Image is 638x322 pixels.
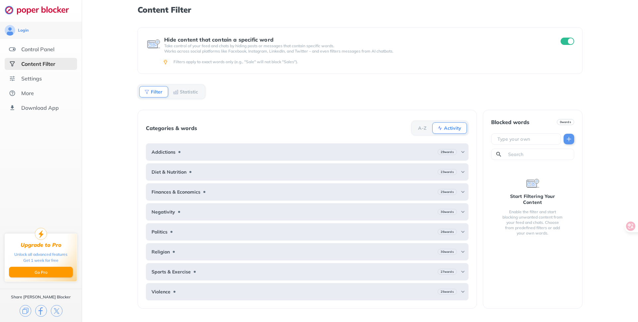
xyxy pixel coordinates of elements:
[441,269,454,274] b: 27 words
[35,305,47,317] img: facebook.svg
[152,289,170,294] b: Violence
[180,90,198,94] b: Statistic
[173,59,573,65] div: Filters apply to exact words only (e.g., "Sale" will not block "Sales").
[9,90,16,96] img: about.svg
[144,89,150,94] img: Filter
[9,267,73,277] button: Go Pro
[152,149,175,155] b: Addictions
[441,230,454,234] b: 26 words
[152,249,170,254] b: Religion
[441,210,454,214] b: 30 words
[502,193,564,205] div: Start Filtering Your Content
[5,25,15,36] img: avatar.svg
[21,90,34,96] div: More
[173,89,178,94] img: Statistic
[151,90,162,94] b: Filter
[35,228,47,240] img: upgrade-to-pro.svg
[164,43,548,49] p: Take control of your feed and chats by hiding posts or messages that contain specific words.
[21,104,59,111] div: Download App
[5,5,76,15] img: logo-webpage.svg
[23,257,58,263] div: Get 1 week for free
[9,75,16,82] img: settings.svg
[164,49,548,54] p: Works across social platforms like Facebook, Instagram, LinkedIn, and Twitter – and even filters ...
[21,61,55,67] div: Content Filter
[560,120,571,124] b: 0 words
[444,126,461,130] b: Activity
[21,242,61,248] div: Upgrade to Pro
[418,126,427,130] b: A-Z
[441,190,454,194] b: 25 words
[491,119,529,125] div: Blocked words
[21,46,54,53] div: Control Panel
[152,229,167,235] b: Politics
[437,125,443,131] img: Activity
[14,251,67,257] div: Unlock all advanced features
[441,150,454,154] b: 29 words
[20,305,31,317] img: copy.svg
[9,104,16,111] img: download-app.svg
[164,37,548,43] div: Hide content that contain a specific word
[21,75,42,82] div: Settings
[152,209,175,215] b: Negativity
[146,125,197,131] div: Categories & words
[441,170,454,174] b: 23 words
[138,5,582,14] h1: Content Filter
[152,169,186,175] b: Diet & Nutrition
[497,136,558,142] input: Type your own
[51,305,62,317] img: x.svg
[9,61,16,67] img: social-selected.svg
[441,249,454,254] b: 30 words
[441,289,454,294] b: 25 words
[18,28,29,33] div: Login
[9,46,16,53] img: features.svg
[507,151,571,158] input: Search
[11,294,71,300] div: Share [PERSON_NAME] Blocker
[502,209,564,236] div: Enable the filter and start blocking unwanted content from your feed and chats. Choose from prede...
[152,189,200,195] b: Finances & Economics
[152,269,191,274] b: Sports & Exercise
